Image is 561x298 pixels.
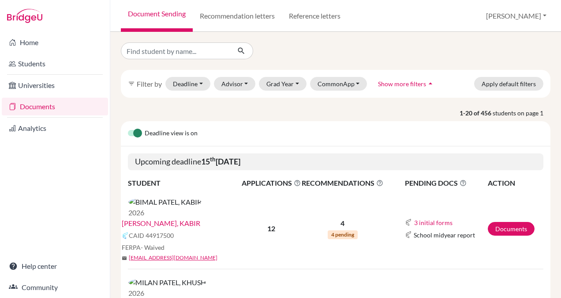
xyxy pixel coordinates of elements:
[405,231,412,238] img: Common App logo
[370,77,442,91] button: Show more filtersarrow_drop_up
[474,77,543,91] button: Apply default filters
[242,178,301,188] span: APPLICATIONS
[122,243,165,252] span: FERPA
[460,108,493,118] strong: 1-20 of 456
[493,108,550,118] span: students on page 1
[122,256,127,261] span: mail
[328,230,358,239] span: 4 pending
[128,80,135,87] i: filter_list
[7,9,42,23] img: Bridge-U
[405,178,487,188] span: PENDING DOCS
[487,177,543,189] th: ACTION
[128,153,543,170] h5: Upcoming deadline
[2,257,108,275] a: Help center
[145,128,198,139] span: Deadline view is on
[482,8,550,24] button: [PERSON_NAME]
[2,98,108,115] a: Documents
[302,178,383,188] span: RECOMMENDATIONS
[414,230,475,240] span: School midyear report
[310,77,367,91] button: CommonApp
[137,80,162,88] span: Filter by
[302,218,383,229] p: 4
[201,157,240,166] b: 15 [DATE]
[2,34,108,51] a: Home
[128,207,202,218] p: 2026
[378,80,426,88] span: Show more filters
[2,119,108,137] a: Analytics
[128,277,206,288] img: MILAN PATEL, KHUSH
[210,156,216,163] sup: th
[259,77,307,91] button: Grad Year
[2,279,108,296] a: Community
[267,224,275,233] b: 12
[2,76,108,94] a: Universities
[128,197,202,207] img: BIMAL PATEL, KABIR
[129,231,174,240] span: CAID 44917500
[214,77,256,91] button: Advisor
[122,232,129,239] img: Common App logo
[121,42,230,59] input: Find student by name...
[488,222,535,236] a: Documents
[141,244,165,251] span: - Waived
[128,177,241,189] th: STUDENT
[414,218,453,228] button: 3 initial forms
[426,79,435,88] i: arrow_drop_up
[165,77,210,91] button: Deadline
[122,218,200,229] a: [PERSON_NAME], KABIR
[405,219,412,226] img: Common App logo
[129,254,217,262] a: [EMAIL_ADDRESS][DOMAIN_NAME]
[2,55,108,73] a: Students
